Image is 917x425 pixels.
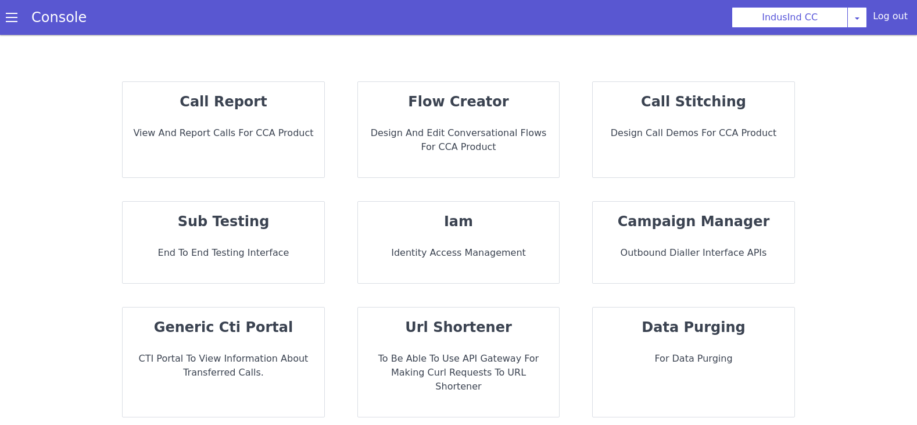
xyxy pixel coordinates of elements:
p: Design and Edit Conversational flows for CCA Product [367,126,550,154]
p: End to End Testing Interface [132,246,315,260]
p: To be able to use API Gateway for making curl requests to URL Shortener [367,352,550,394]
p: View and report calls for CCA Product [132,126,315,140]
strong: campaign manager [618,213,770,230]
div: Log out [873,9,908,28]
p: For data purging [602,352,785,366]
strong: call stitching [641,94,746,110]
button: IndusInd CC [732,7,848,28]
strong: flow creator [408,94,508,110]
strong: sub testing [178,213,270,230]
a: Console [17,9,101,26]
strong: data purging [642,319,745,335]
strong: call report [180,94,267,110]
strong: url shortener [405,319,512,335]
p: Outbound dialler interface APIs [602,246,785,260]
p: Identity Access Management [367,246,550,260]
strong: iam [444,213,473,230]
strong: generic cti portal [154,319,293,335]
p: Design call demos for CCA Product [602,126,785,140]
p: CTI portal to view information about transferred Calls. [132,352,315,380]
